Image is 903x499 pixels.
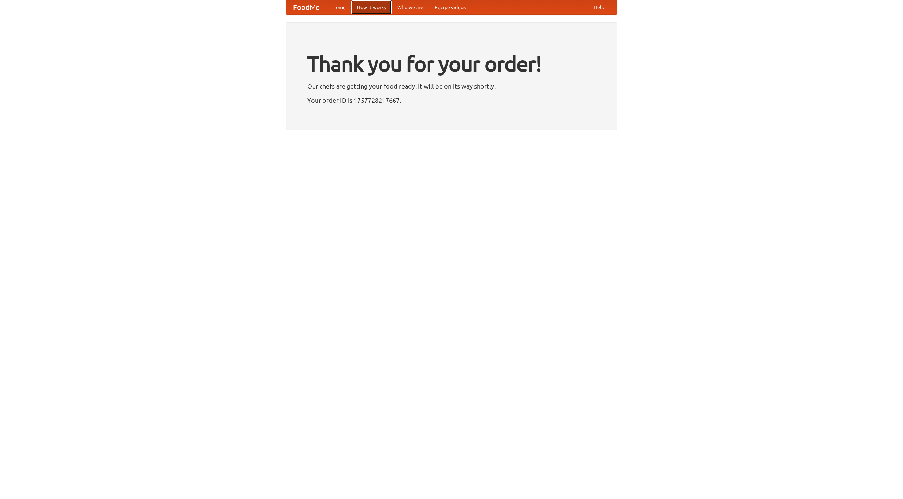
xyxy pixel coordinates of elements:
[429,0,471,14] a: Recipe videos
[327,0,351,14] a: Home
[307,81,596,91] p: Our chefs are getting your food ready. It will be on its way shortly.
[351,0,392,14] a: How it works
[307,47,596,81] h1: Thank you for your order!
[392,0,429,14] a: Who we are
[588,0,610,14] a: Help
[307,95,596,105] p: Your order ID is 1757728217667.
[286,0,327,14] a: FoodMe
